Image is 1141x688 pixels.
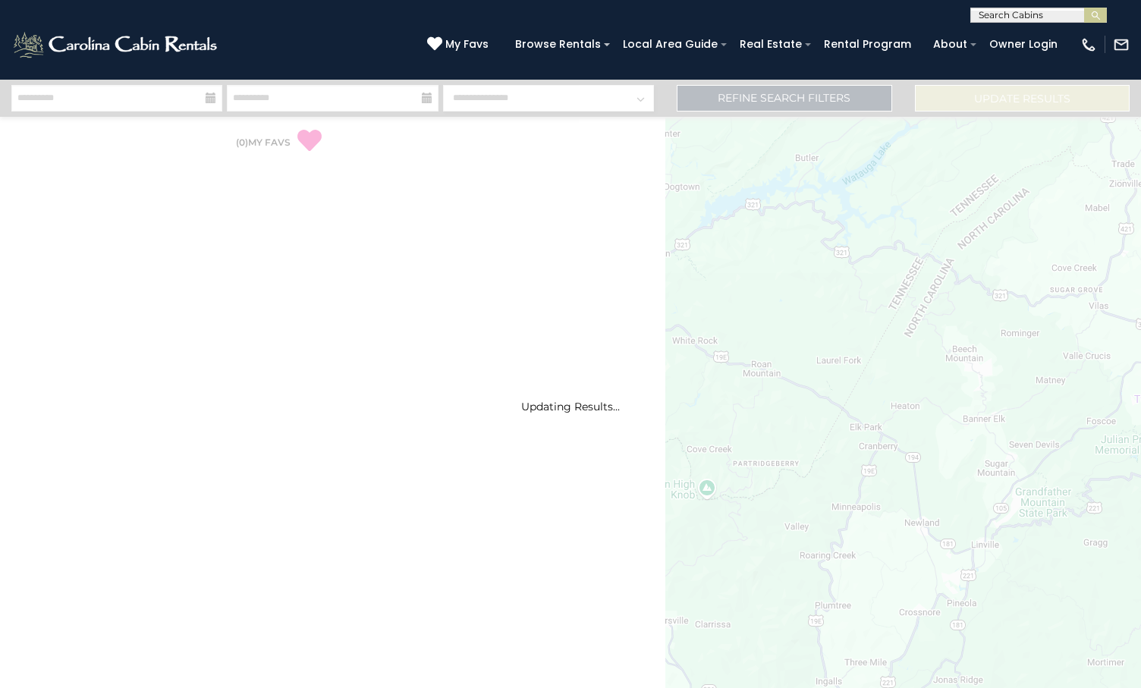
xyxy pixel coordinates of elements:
[445,36,489,52] span: My Favs
[1113,36,1130,53] img: mail-regular-white.png
[732,33,809,56] a: Real Estate
[1080,36,1097,53] img: phone-regular-white.png
[926,33,975,56] a: About
[816,33,919,56] a: Rental Program
[508,33,608,56] a: Browse Rentals
[11,30,222,60] img: White-1-2.png
[615,33,725,56] a: Local Area Guide
[982,33,1065,56] a: Owner Login
[427,36,492,53] a: My Favs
